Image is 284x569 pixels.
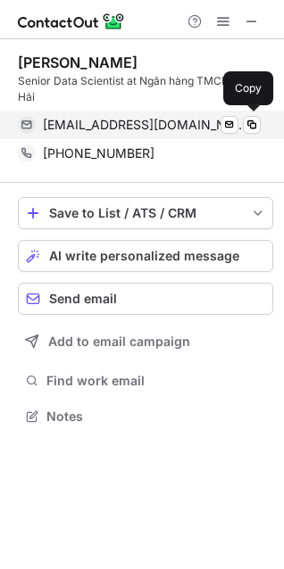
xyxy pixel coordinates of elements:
[43,117,247,133] span: [EMAIL_ADDRESS][DOMAIN_NAME]
[18,404,273,429] button: Notes
[18,326,273,358] button: Add to email campaign
[18,73,273,105] div: Senior Data Scientist at Ngân hàng TMCP Hàng Hải
[49,249,239,263] span: AI write personalized message
[18,240,273,272] button: AI write personalized message
[46,408,266,425] span: Notes
[49,206,242,220] div: Save to List / ATS / CRM
[18,11,125,32] img: ContactOut v5.3.10
[18,54,138,71] div: [PERSON_NAME]
[18,283,273,315] button: Send email
[18,197,273,229] button: save-profile-one-click
[46,373,266,389] span: Find work email
[48,334,190,349] span: Add to email campaign
[18,368,273,393] button: Find work email
[43,145,155,161] span: [PHONE_NUMBER]
[49,292,117,306] span: Send email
